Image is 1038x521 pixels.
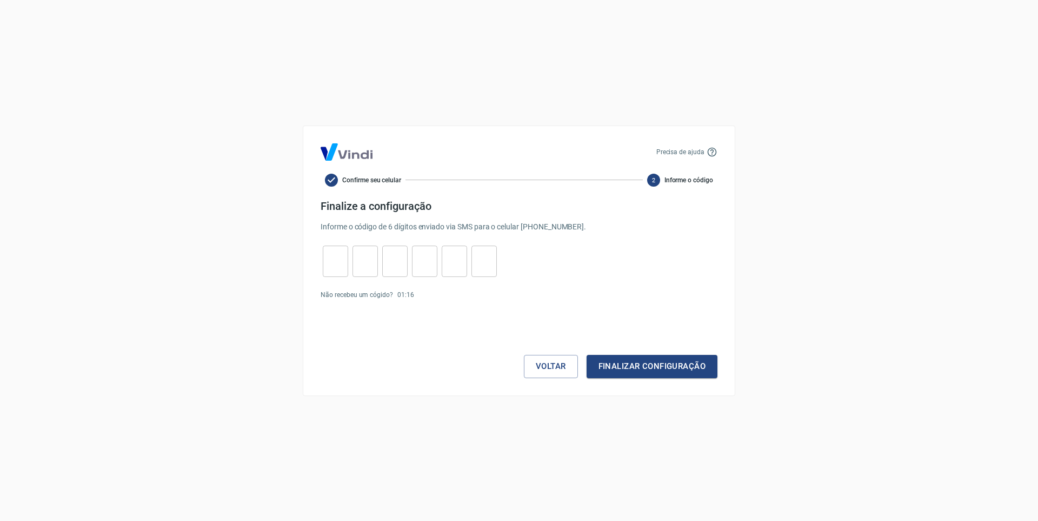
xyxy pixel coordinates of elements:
p: Precisa de ajuda [656,147,704,157]
span: Confirme seu celular [342,175,401,185]
img: Logo Vind [321,143,372,161]
p: Informe o código de 6 dígitos enviado via SMS para o celular [PHONE_NUMBER] . [321,221,717,233]
h4: Finalize a configuração [321,200,717,213]
p: Não recebeu um cógido? [321,290,393,300]
button: Voltar [524,355,578,378]
button: Finalizar configuração [587,355,717,378]
text: 2 [652,176,655,183]
span: Informe o código [664,175,713,185]
p: 01 : 16 [397,290,414,300]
